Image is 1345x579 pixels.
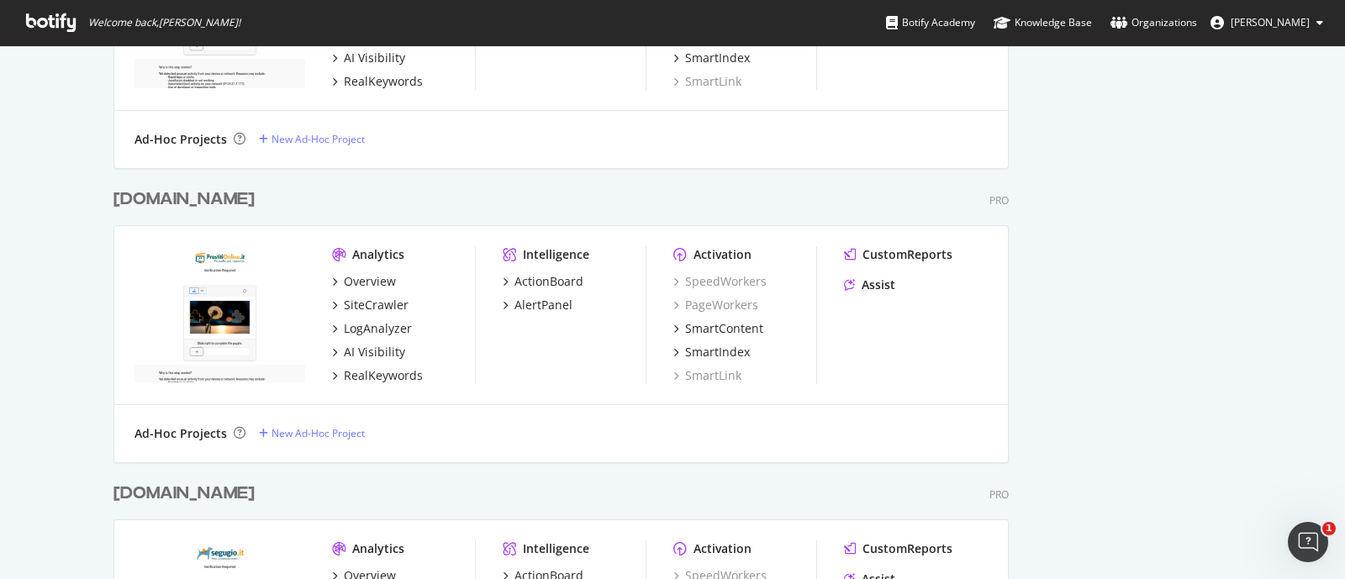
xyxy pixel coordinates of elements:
div: Organizations [1110,14,1197,31]
div: Ad-Hoc Projects [134,131,227,148]
div: SiteCrawler [344,297,409,313]
div: RealKeywords [344,73,423,90]
div: AlertPanel [514,297,572,313]
div: SmartContent [685,320,763,337]
div: Knowledge Base [994,14,1092,31]
div: Activation [694,246,752,263]
div: LogAnalyzer [344,320,412,337]
div: Ad-Hoc Projects [134,425,227,442]
img: prestitionline.it [134,246,305,382]
div: Intelligence [523,540,589,557]
div: Assist [862,276,895,293]
div: Intelligence [523,246,589,263]
div: Activation [694,540,752,557]
div: AI Visibility [344,344,405,361]
a: AI Visibility [332,50,405,66]
a: PageWorkers [673,297,758,313]
div: Pro [989,487,1009,502]
a: New Ad-Hoc Project [259,132,365,146]
iframe: Intercom live chat [1288,522,1328,562]
span: Caterina Martini [1231,15,1310,29]
div: ActionBoard [514,273,583,290]
div: [DOMAIN_NAME] [113,187,255,212]
div: Pro [989,193,1009,208]
span: Welcome back, [PERSON_NAME] ! [88,16,240,29]
a: Assist [844,276,895,293]
a: ActionBoard [503,273,583,290]
div: CustomReports [862,540,952,557]
a: SmartLink [673,73,741,90]
a: AI Visibility [332,344,405,361]
div: Botify Academy [886,14,975,31]
div: New Ad-Hoc Project [272,132,365,146]
a: SmartLink [673,367,741,384]
a: CustomReports [844,540,952,557]
div: AI Visibility [344,50,405,66]
a: [DOMAIN_NAME] [113,187,261,212]
div: SmartIndex [685,50,750,66]
div: Analytics [352,540,404,557]
a: RealKeywords [332,367,423,384]
a: SpeedWorkers [673,273,767,290]
div: SmartIndex [685,344,750,361]
a: RealKeywords [332,73,423,90]
span: 1 [1322,522,1336,535]
a: SmartIndex [673,50,750,66]
button: [PERSON_NAME] [1197,9,1337,36]
a: AlertPanel [503,297,572,313]
div: Analytics [352,246,404,263]
div: Overview [344,273,396,290]
a: SmartContent [673,320,763,337]
a: CustomReports [844,246,952,263]
a: New Ad-Hoc Project [259,426,365,440]
div: RealKeywords [344,367,423,384]
a: [DOMAIN_NAME] [113,482,261,506]
div: CustomReports [862,246,952,263]
a: SiteCrawler [332,297,409,313]
a: Overview [332,273,396,290]
div: New Ad-Hoc Project [272,426,365,440]
a: LogAnalyzer [332,320,412,337]
div: [DOMAIN_NAME] [113,482,255,506]
a: SmartIndex [673,344,750,361]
